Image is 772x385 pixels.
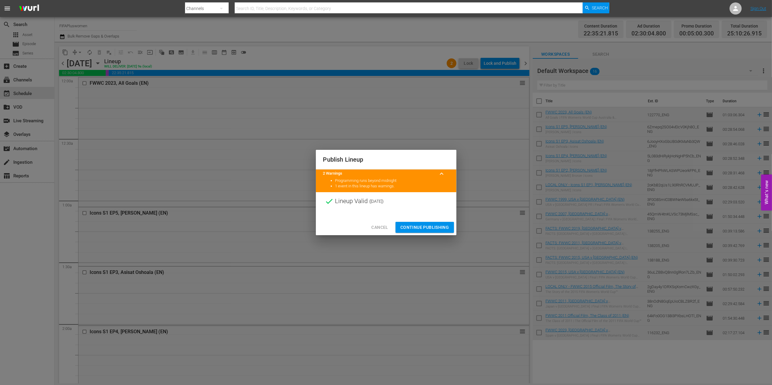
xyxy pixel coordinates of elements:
span: Continue Publishing [400,224,449,231]
span: Search [592,2,608,13]
li: Programming runs beyond midnight [335,178,449,184]
li: 1 event in this lineup has warnings. [335,183,449,189]
span: keyboard_arrow_up [438,170,446,177]
button: keyboard_arrow_up [435,166,449,181]
div: Lineup Valid [316,192,456,210]
button: Cancel [366,222,393,233]
h2: Publish Lineup [323,155,449,164]
button: Continue Publishing [396,222,454,233]
a: Sign Out [750,6,766,11]
span: menu [4,5,11,12]
span: Cancel [371,224,388,231]
button: Open Feedback Widget [761,175,772,211]
span: ( [DATE] ) [369,197,384,206]
img: ans4CAIJ8jUAAAAAAAAAAAAAAAAAAAAAAAAgQb4GAAAAAAAAAAAAAAAAAAAAAAAAJMjXAAAAAAAAAAAAAAAAAAAAAAAAgAT5G... [15,2,44,16]
title: 2 Warnings [323,171,435,176]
